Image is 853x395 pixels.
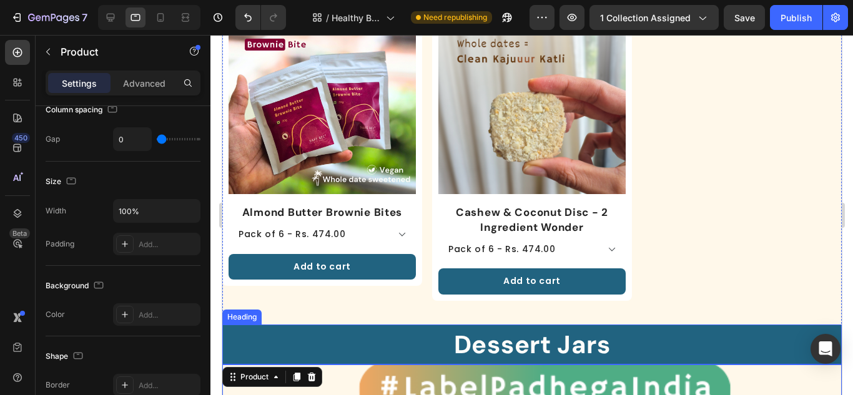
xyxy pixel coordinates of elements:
div: Add to cart [281,238,338,254]
p: Settings [62,77,97,90]
div: Beta [9,228,30,238]
div: Gap [46,134,60,145]
div: Product [16,336,49,348]
input: Auto [114,128,151,150]
div: Add... [139,239,197,250]
div: Add... [139,380,197,391]
div: Border [46,379,70,391]
div: Undo/Redo [235,5,286,30]
div: Heading [2,276,37,288]
div: Width [46,205,66,217]
div: Color [46,309,65,320]
div: Size [46,173,79,190]
button: Add to cart [216,233,403,259]
p: Advanced [123,77,165,90]
span: / [326,11,329,24]
span: Need republishing [423,12,487,23]
div: Add to cart [71,224,129,240]
button: 7 [5,5,93,30]
button: 1 collection assigned [589,5,719,30]
div: Open Intercom Messenger [811,334,841,364]
button: Add to cart [6,219,194,245]
h1: Cashew & Coconut Disc - 2 Ingredient Wonder [216,169,403,202]
span: 1 collection assigned [600,11,691,24]
button: Save [724,5,765,30]
div: 450 [12,133,30,143]
div: Shape [46,348,86,365]
button: Publish [770,5,822,30]
div: Add... [139,310,197,321]
h1: Almond Butter Brownie Bites [6,169,194,187]
p: 7 [82,10,87,25]
iframe: Design area [222,35,842,395]
div: Background [46,278,106,295]
span: Healthy Bites Collection page [332,11,381,24]
input: Auto [114,200,200,222]
div: Column spacing [46,102,120,119]
div: Padding [46,238,74,250]
p: Product [61,44,167,59]
div: Publish [781,11,812,24]
span: Save [734,12,755,23]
